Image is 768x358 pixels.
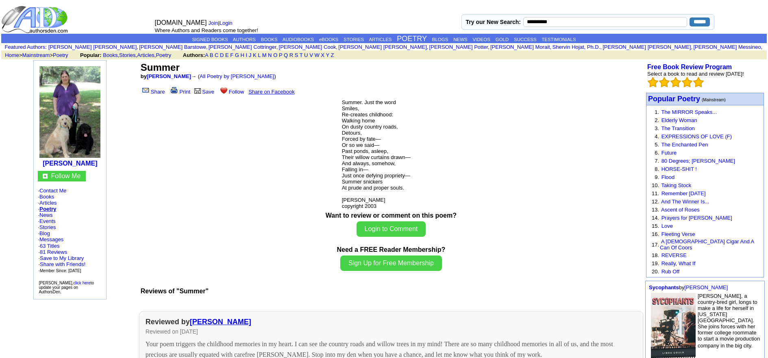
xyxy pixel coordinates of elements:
a: Share on Facebook [248,89,294,95]
a: HORSE-SHIT ! [661,166,697,172]
a: Prayers for [PERSON_NAME] [661,215,732,221]
font: · · [38,243,85,273]
b: Authors: [183,52,205,58]
a: D [220,52,224,58]
a: [PERSON_NAME] Potter [429,44,488,50]
a: Books [39,194,54,200]
a: POETRY [397,35,427,43]
font: 6. [655,150,659,156]
a: E [225,52,229,58]
img: gc.jpg [43,174,48,179]
a: Love [661,223,673,229]
font: 8. [655,166,659,172]
b: Popular: [80,52,102,58]
font: (Mainstream) [702,98,726,102]
a: Poetry [156,52,171,58]
a: P [279,52,282,58]
font: | [209,20,235,26]
a: Really, What If [661,260,696,266]
b: Want to review or comment on this poem? [326,212,457,219]
a: VIDEOS [472,37,490,42]
font: 5. [655,142,659,148]
font: 1. [655,109,659,115]
a: F [230,52,233,58]
font: [PERSON_NAME], a country-bred girl, longs to make a life for herself in [US_STATE][GEOGRAPHIC_DAT... [698,293,760,349]
font: 11. [652,190,659,196]
div: Reviewed on [DATE] [146,328,637,335]
font: Follow Me [51,172,80,179]
a: Poetry [39,206,56,212]
font: 4. [655,133,659,140]
font: Member Since: [DATE] [40,268,81,273]
a: N [268,52,272,58]
a: SIGNED BOOKS [192,37,228,42]
font: i [551,45,552,50]
a: Stories [39,224,56,230]
a: Blog [39,230,50,236]
a: G [235,52,239,58]
a: GOLD [496,37,509,42]
font: 17. [652,242,659,248]
b: Free Book Review Program [647,63,732,70]
a: Ascent of Roses [661,207,700,213]
a: Mainstream [22,52,50,58]
a: Events [39,218,56,224]
a: [PERSON_NAME] Messineo [694,44,761,50]
img: library.gif [193,87,202,94]
a: H [241,52,244,58]
a: Sycophants [649,284,679,290]
a: [PERSON_NAME] [147,73,191,79]
a: Q [284,52,288,58]
a: 63 Titles [40,243,59,249]
a: C [215,52,218,58]
a: T [300,52,303,58]
a: [PERSON_NAME] [PERSON_NAME] [603,44,691,50]
a: [PERSON_NAME] [43,160,97,167]
font: i [337,45,338,50]
img: bigemptystars.png [693,77,704,87]
a: TESTIMONIALS [542,37,576,42]
a: [PERSON_NAME] Morait [490,44,550,50]
font: 20. [652,268,659,275]
img: heart.gif [220,87,227,94]
font: · · · [38,255,85,273]
a: Home [5,52,19,58]
a: R [289,52,293,58]
a: Flood [661,174,675,180]
b: Need a FREE Reader Membership? [337,246,446,253]
a: The Transition [661,125,694,131]
a: Taking Stock [661,182,691,188]
a: Articles [39,200,57,206]
img: bigemptystars.png [648,77,658,87]
a: Login to Comment [357,225,426,232]
a: REVERSE [661,252,687,258]
font: Summer [141,62,180,73]
a: Fleeting Verse [661,231,695,237]
img: bigemptystars.png [670,77,681,87]
a: Stories [119,52,135,58]
a: Join [209,20,218,26]
a: U [304,52,308,58]
img: share_page.gif [142,87,149,94]
a: [PERSON_NAME] Cook [279,44,336,50]
a: Save to My Library [40,255,84,261]
font: 12. [652,199,659,205]
font: → ( ) [191,73,276,79]
img: logo_ad.gif [1,5,70,34]
a: [PERSON_NAME] Barstowe [139,44,206,50]
a: K [253,52,257,58]
a: SUCCESS [514,37,537,42]
font: > > [2,52,78,58]
a: [PERSON_NAME] [PERSON_NAME] [338,44,426,50]
a: Y [326,52,329,58]
font: : [4,44,46,50]
a: Share [141,89,165,95]
a: L [258,52,261,58]
a: S [295,52,298,58]
a: Remember [DATE] [661,190,706,196]
a: Z [331,52,334,58]
a: 80 Degrees; [PERSON_NAME] [661,158,735,164]
font: · · · · · · · · [38,188,102,274]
